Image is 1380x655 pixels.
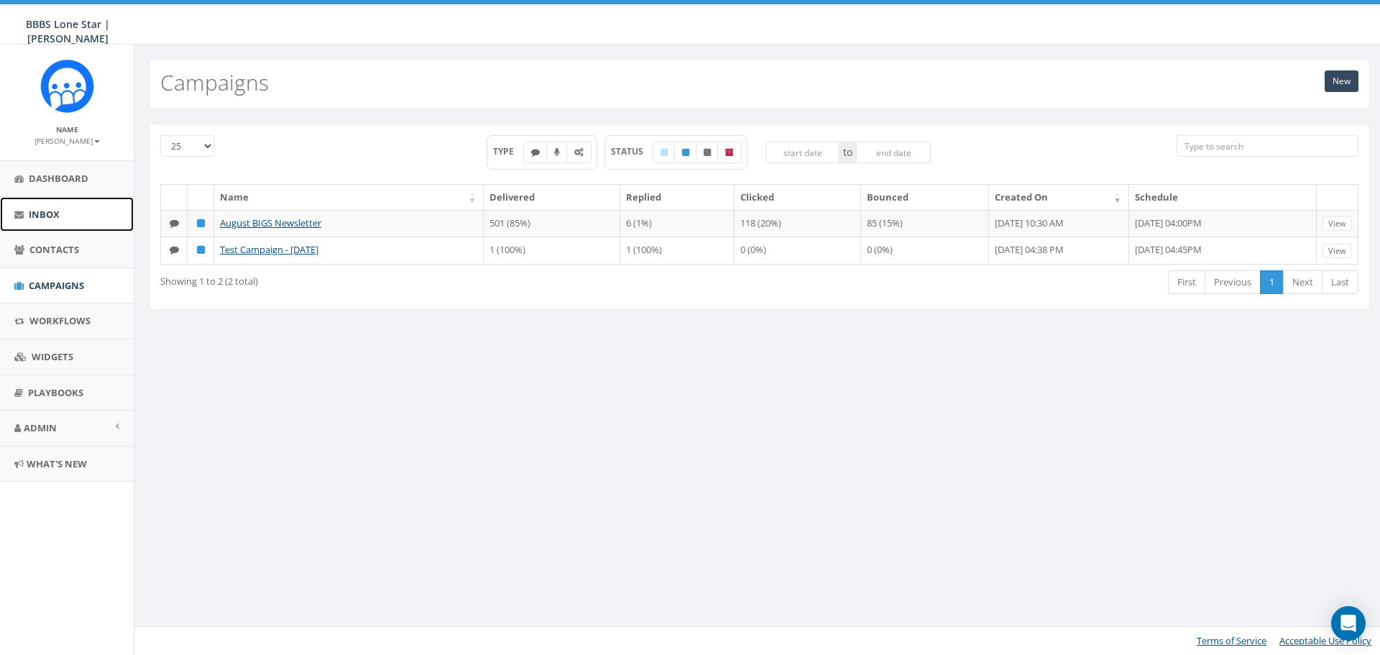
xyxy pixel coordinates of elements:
th: Clicked [735,185,861,210]
td: 501 (85%) [484,210,620,237]
div: Showing 1 to 2 (2 total) [160,269,647,288]
a: Test Campaign - [DATE] [220,243,318,256]
input: start date [765,142,840,163]
i: Published [682,148,689,157]
td: 1 (100%) [484,237,620,264]
div: Open Intercom Messenger [1331,606,1366,641]
label: Published [674,142,697,163]
span: to [839,142,856,163]
a: 1 [1260,270,1284,294]
i: Published [197,245,205,255]
th: Created On: activate to sort column ascending [989,185,1129,210]
th: Name: activate to sort column ascending [214,185,484,210]
td: [DATE] 04:38 PM [989,237,1129,264]
a: Next [1283,270,1322,294]
td: 0 (0%) [861,237,989,264]
i: Unpublished [704,148,711,157]
label: Archived [717,142,742,163]
td: 6 (1%) [620,210,735,237]
a: First [1168,270,1205,294]
span: Dashboard [29,172,88,185]
input: Type to search [1177,135,1358,157]
td: 85 (15%) [861,210,989,237]
td: 1 (100%) [620,237,735,264]
a: Acceptable Use Policy [1279,634,1371,647]
i: Ringless Voice Mail [554,148,560,157]
a: View [1322,244,1352,259]
span: Admin [24,421,57,434]
span: Widgets [32,350,73,363]
span: Inbox [29,208,60,221]
a: Previous [1205,270,1261,294]
th: Delivered [484,185,620,210]
label: Unpublished [696,142,719,163]
th: Schedule [1129,185,1317,210]
label: Ringless Voice Mail [546,142,568,163]
input: end date [856,142,931,163]
span: What's New [27,457,87,470]
span: Playbooks [28,386,83,399]
h2: Campaigns [160,70,269,94]
a: New [1325,70,1358,92]
span: Campaigns [29,279,84,292]
a: Last [1322,270,1358,294]
label: Automated Message [566,142,592,163]
th: Replied [620,185,735,210]
td: [DATE] 10:30 AM [989,210,1129,237]
span: Contacts [29,243,79,256]
small: [PERSON_NAME] [34,136,100,146]
label: Text SMS [523,142,548,163]
span: BBBS Lone Star | [PERSON_NAME] [26,17,110,45]
th: Bounced [861,185,989,210]
td: 0 (0%) [735,237,861,264]
a: View [1322,216,1352,232]
i: Text SMS [531,148,540,157]
i: Published [197,219,205,228]
span: Workflows [29,314,91,327]
a: Terms of Service [1197,634,1266,647]
a: August BIGS Newsletter [220,216,321,229]
img: Rally_Corp_Icon_1.png [40,59,94,113]
span: STATUS [611,145,653,157]
td: [DATE] 04:00PM [1129,210,1317,237]
label: Draft [653,142,676,163]
a: [PERSON_NAME] [34,134,100,147]
i: Text SMS [170,219,179,228]
i: Draft [661,148,668,157]
td: 118 (20%) [735,210,861,237]
td: [DATE] 04:45PM [1129,237,1317,264]
small: Name [56,124,78,134]
i: Text SMS [170,245,179,255]
span: TYPE [493,145,524,157]
i: Automated Message [574,148,584,157]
